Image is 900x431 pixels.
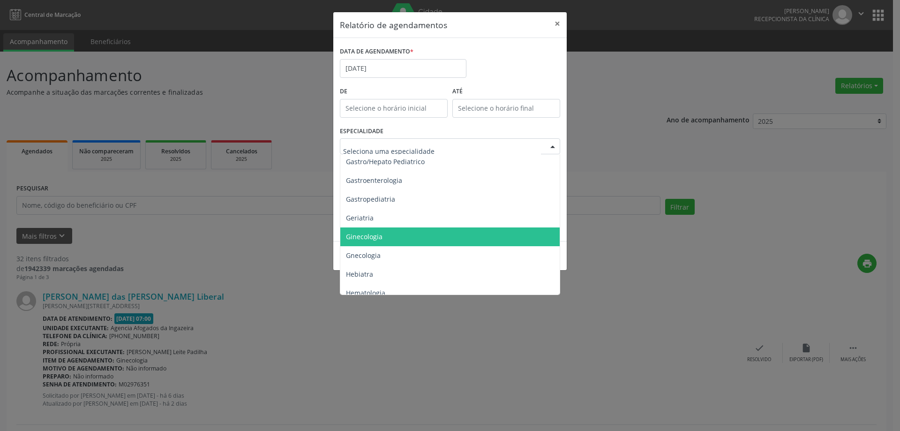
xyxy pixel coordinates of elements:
[340,19,447,31] h5: Relatório de agendamentos
[340,59,466,78] input: Selecione uma data ou intervalo
[346,270,373,279] span: Hebiatra
[346,232,382,241] span: Ginecologia
[346,157,425,166] span: Gastro/Hepato Pediatrico
[452,99,560,118] input: Selecione o horário final
[346,288,385,297] span: Hematologia
[346,195,395,204] span: Gastropediatria
[346,176,402,185] span: Gastroenterologia
[346,251,381,260] span: Gnecologia
[452,84,560,99] label: ATÉ
[343,142,541,160] input: Seleciona uma especialidade
[340,84,448,99] label: De
[340,124,383,139] label: ESPECIALIDADE
[548,12,567,35] button: Close
[346,213,374,222] span: Geriatria
[340,45,413,59] label: DATA DE AGENDAMENTO
[340,99,448,118] input: Selecione o horário inicial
